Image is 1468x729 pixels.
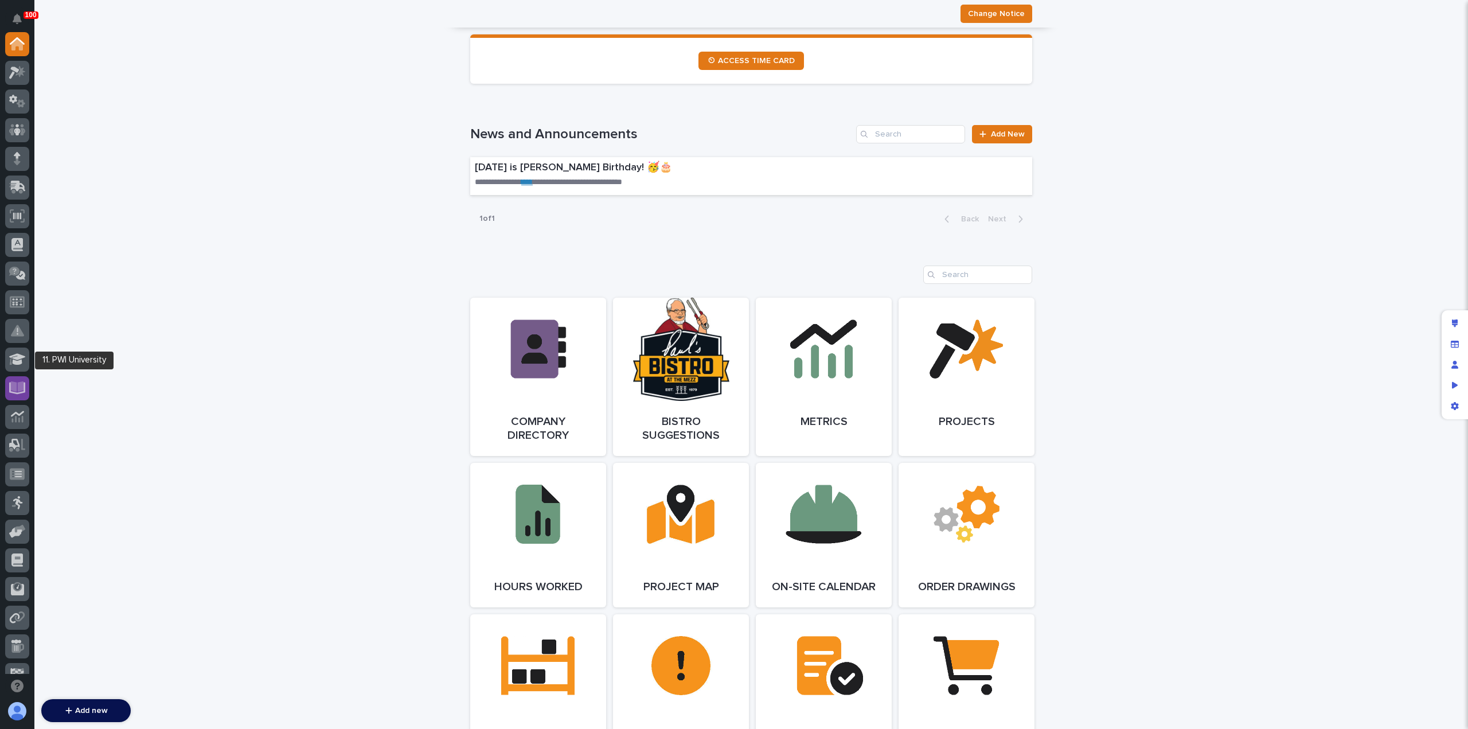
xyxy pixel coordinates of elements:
span: Pylon [114,212,139,221]
input: Search [923,266,1032,284]
a: Order Drawings [899,463,1034,607]
div: Manage fields and data [1444,334,1465,354]
img: 1736555164131-43832dd5-751b-4058-ba23-39d91318e5a0 [11,127,32,148]
button: Change Notice [961,5,1032,23]
div: Manage users [1444,354,1465,375]
div: Notifications100 [14,14,29,32]
a: 📖Help Docs [7,180,67,200]
span: Add New [991,130,1025,138]
div: Start new chat [39,127,188,139]
p: [DATE] is [PERSON_NAME] Birthday! 🥳🎂 [475,162,854,174]
span: Help Docs [23,184,63,196]
div: Preview as [1444,375,1465,396]
a: On-Site Calendar [756,463,892,607]
button: Start new chat [195,131,209,145]
p: 100 [25,11,37,19]
a: Metrics [756,298,892,456]
a: Company Directory [470,298,606,456]
div: Edit layout [1444,313,1465,334]
span: Next [988,215,1013,223]
p: Welcome 👋 [11,45,209,64]
div: App settings [1444,396,1465,416]
div: 🔗 [72,185,81,194]
input: Search [856,125,965,143]
a: Projects [899,298,1034,456]
div: We're available if you need us! [39,139,145,148]
button: Back [935,214,983,224]
a: 🔗Onboarding Call [67,180,151,200]
span: Back [954,215,979,223]
p: How can we help? [11,64,209,82]
a: ⏲ ACCESS TIME CARD [698,52,804,70]
span: ⏲ ACCESS TIME CARD [708,57,795,65]
p: 1 of 1 [470,205,504,233]
button: Next [983,214,1032,224]
button: users-avatar [5,699,29,723]
a: Add New [972,125,1032,143]
button: Notifications [5,7,29,31]
button: Add new [41,699,131,722]
a: Bistro Suggestions [613,298,749,456]
img: Stacker [11,11,34,34]
button: Open support chat [5,674,29,698]
h1: News and Announcements [470,126,852,143]
div: 📖 [11,185,21,194]
a: Hours Worked [470,463,606,607]
span: Change Notice [968,8,1025,20]
a: Project Map [613,463,749,607]
span: Onboarding Call [83,184,146,196]
a: Powered byPylon [81,212,139,221]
